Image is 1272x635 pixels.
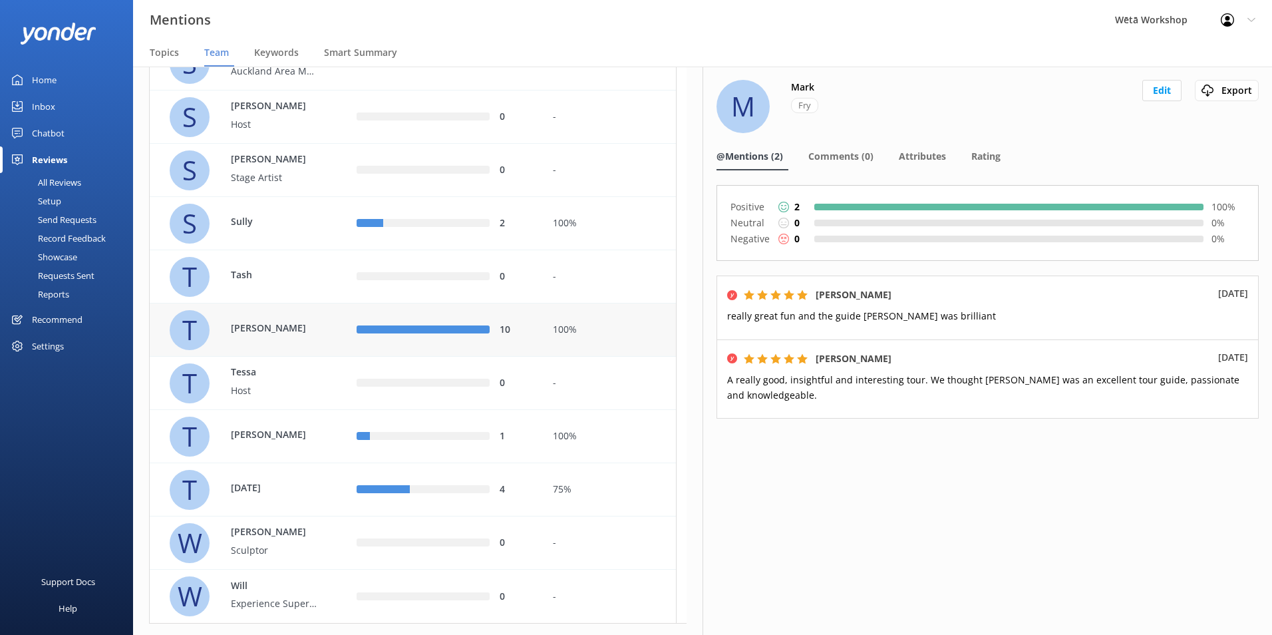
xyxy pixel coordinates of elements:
[8,285,69,304] div: Reports
[791,80,814,95] h4: Mark
[231,383,317,398] p: Host
[231,268,317,282] p: Tash
[149,517,677,570] div: row
[149,144,677,197] div: row
[791,98,818,113] div: Fry
[231,596,317,611] p: Experience Supervisor
[8,210,133,229] a: Send Requests
[231,481,317,495] p: [DATE]
[716,150,783,163] span: @Mentions (2)
[553,589,666,604] div: -
[324,46,397,59] span: Smart Summary
[170,576,210,616] div: W
[553,376,666,391] div: -
[170,470,210,510] div: T
[170,310,210,350] div: T
[553,483,666,497] div: 75%
[500,483,533,497] div: 4
[794,200,800,214] p: 2
[170,363,210,403] div: T
[553,216,666,231] div: 100%
[149,410,677,463] div: row
[32,306,82,333] div: Recommend
[8,173,133,192] a: All Reviews
[727,373,1239,401] span: A really good, insightful and interesting tour. We thought [PERSON_NAME] was an excellent tour gu...
[231,427,317,442] p: [PERSON_NAME]
[1198,83,1255,98] div: Export
[8,192,133,210] a: Setup
[8,210,96,229] div: Send Requests
[8,192,61,210] div: Setup
[150,46,179,59] span: Topics
[500,323,533,337] div: 10
[41,568,95,595] div: Support Docs
[816,288,891,302] h5: [PERSON_NAME]
[500,270,533,284] div: 0
[899,150,946,163] span: Attributes
[149,250,677,304] div: row
[8,266,133,285] a: Requests Sent
[231,214,317,229] p: Sully
[231,117,317,132] p: Host
[231,578,317,593] p: Will
[150,9,211,31] h3: Mentions
[231,99,317,114] p: [PERSON_NAME]
[730,199,770,215] p: Positive
[170,257,210,297] div: T
[254,46,299,59] span: Keywords
[149,463,677,517] div: row
[170,204,210,244] div: S
[500,376,533,391] div: 0
[149,357,677,410] div: row
[8,266,94,285] div: Requests Sent
[8,248,133,266] a: Showcase
[8,248,77,266] div: Showcase
[794,232,800,246] p: 0
[500,110,533,124] div: 0
[32,93,55,120] div: Inbox
[971,150,1001,163] span: Rating
[20,23,96,45] img: yonder-white-logo.png
[170,417,210,457] div: T
[170,523,210,563] div: W
[170,150,210,190] div: S
[553,110,666,124] div: -
[149,91,677,144] div: row
[32,146,67,173] div: Reviews
[1142,80,1182,101] button: Edit
[59,595,77,622] div: Help
[149,304,677,357] div: row
[727,310,996,322] span: really great fun and the guide [PERSON_NAME] was brilliant
[816,351,891,366] h5: [PERSON_NAME]
[32,120,65,146] div: Chatbot
[553,270,666,284] div: -
[794,216,800,230] p: 0
[500,589,533,604] div: 0
[170,97,210,137] div: S
[1218,286,1248,301] p: [DATE]
[1218,350,1248,365] p: [DATE]
[730,215,770,231] p: Neutral
[1211,200,1245,214] p: 100 %
[553,536,666,550] div: -
[149,570,677,623] div: row
[231,365,317,380] p: Tessa
[500,536,533,550] div: 0
[500,429,533,444] div: 1
[8,229,106,248] div: Record Feedback
[1211,216,1245,230] p: 0 %
[808,150,874,163] span: Comments (0)
[553,163,666,178] div: -
[32,67,57,93] div: Home
[231,543,317,558] p: Sculptor
[204,46,229,59] span: Team
[231,152,317,167] p: [PERSON_NAME]
[231,321,317,335] p: [PERSON_NAME]
[716,80,770,133] div: M
[231,64,317,79] p: Auckland Area Manager
[231,170,317,185] p: Stage Artist
[730,231,770,247] p: Negative
[500,163,533,178] div: 0
[32,333,64,359] div: Settings
[8,229,133,248] a: Record Feedback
